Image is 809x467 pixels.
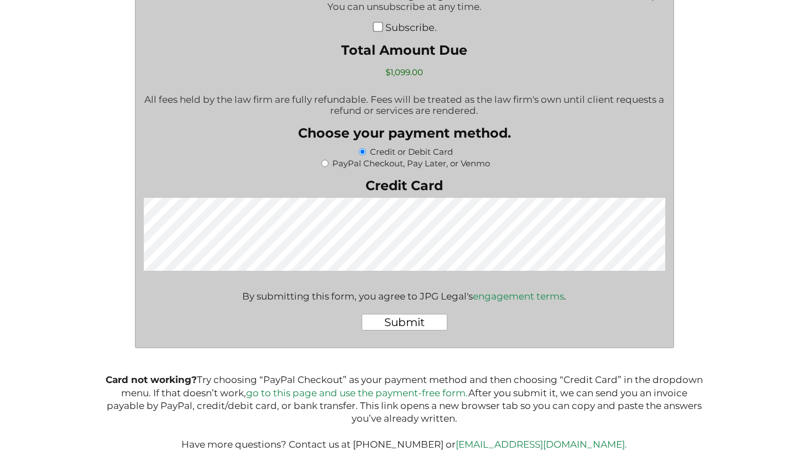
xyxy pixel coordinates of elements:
[385,22,437,33] label: Subscribe.
[362,314,447,330] input: Submit
[242,280,566,302] div: By submitting this form, you agree to JPG Legal's .
[332,158,490,169] label: PayPal Checkout, Pay Later, or Venmo
[298,125,511,141] legend: Choose your payment method.
[144,94,665,116] p: All fees held by the law firm are fully refundable. Fees will be treated as the law firm's own un...
[144,42,665,58] label: Total Amount Due
[370,146,453,157] label: Credit or Debit Card
[246,387,468,398] a: go to this page and use the payment-free form.
[473,291,564,302] a: engagement terms
[106,374,197,385] b: Card not working?
[105,374,704,451] p: Try choosing “PayPal Checkout” as your payment method and then choosing “Credit Card” in the drop...
[144,177,665,193] label: Credit Card
[456,439,627,450] a: [EMAIL_ADDRESS][DOMAIN_NAME].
